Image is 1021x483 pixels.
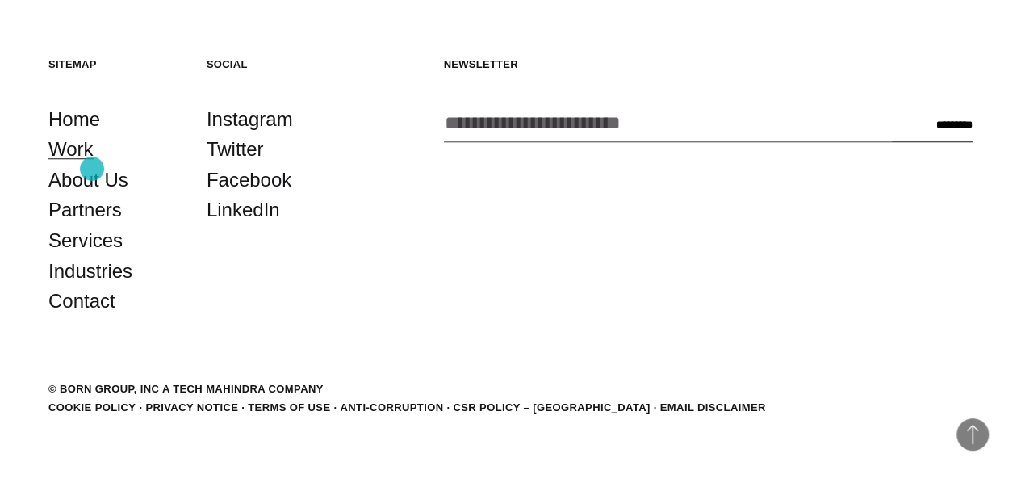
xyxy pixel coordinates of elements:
[48,195,122,225] a: Partners
[48,401,136,414] a: Cookie Policy
[48,256,132,287] a: Industries
[48,104,100,135] a: Home
[207,134,264,165] a: Twitter
[48,225,123,256] a: Services
[48,165,128,195] a: About Us
[956,418,989,451] button: Back to Top
[145,401,238,414] a: Privacy Notice
[248,401,330,414] a: Terms of Use
[660,401,766,414] a: Email Disclaimer
[48,381,324,397] div: © BORN GROUP, INC A Tech Mahindra Company
[207,165,291,195] a: Facebook
[48,134,94,165] a: Work
[48,57,182,71] h5: Sitemap
[207,57,341,71] h5: Social
[444,57,973,71] h5: Newsletter
[207,104,293,135] a: Instagram
[453,401,650,414] a: CSR POLICY – [GEOGRAPHIC_DATA]
[48,286,115,317] a: Contact
[207,195,280,225] a: LinkedIn
[340,401,443,414] a: Anti-Corruption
